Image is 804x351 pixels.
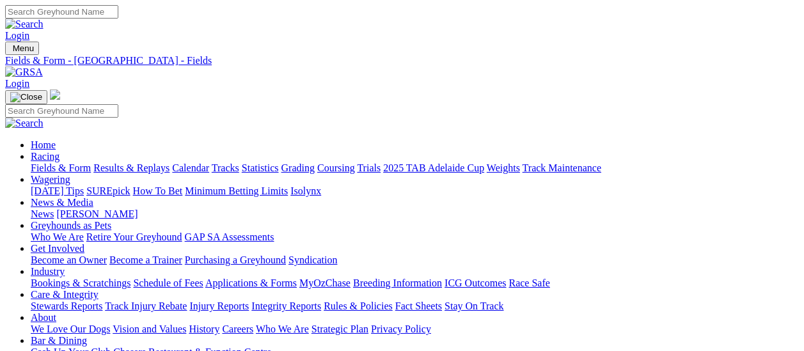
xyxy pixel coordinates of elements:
a: Isolynx [290,185,321,196]
a: Who We Are [31,231,84,242]
a: News & Media [31,197,93,208]
a: Strategic Plan [311,324,368,334]
a: We Love Our Dogs [31,324,110,334]
a: Grading [281,162,315,173]
a: Bar & Dining [31,335,87,346]
div: Greyhounds as Pets [31,231,799,243]
a: Calendar [172,162,209,173]
a: Become a Trainer [109,254,182,265]
a: Bookings & Scratchings [31,277,130,288]
a: Tracks [212,162,239,173]
a: SUREpick [86,185,130,196]
a: About [31,312,56,323]
button: Toggle navigation [5,42,39,55]
input: Search [5,5,118,19]
a: Rules & Policies [324,300,393,311]
a: Retire Your Greyhound [86,231,182,242]
img: logo-grsa-white.png [50,90,60,100]
div: Industry [31,277,799,289]
a: News [31,208,54,219]
div: News & Media [31,208,799,220]
a: Race Safe [508,277,549,288]
a: Wagering [31,174,70,185]
a: Racing [31,151,59,162]
a: History [189,324,219,334]
img: Search [5,118,43,129]
a: Coursing [317,162,355,173]
div: About [31,324,799,335]
a: Who We Are [256,324,309,334]
div: Wagering [31,185,799,197]
a: Minimum Betting Limits [185,185,288,196]
a: Fact Sheets [395,300,442,311]
img: Search [5,19,43,30]
a: Become an Owner [31,254,107,265]
a: Careers [222,324,253,334]
a: ICG Outcomes [445,277,506,288]
a: Fields & Form [31,162,91,173]
img: GRSA [5,66,43,78]
div: Get Involved [31,254,799,266]
a: Applications & Forms [205,277,297,288]
a: Login [5,30,29,41]
a: Login [5,78,29,89]
a: MyOzChase [299,277,351,288]
a: Stay On Track [445,300,503,311]
a: Purchasing a Greyhound [185,254,286,265]
a: Stewards Reports [31,300,102,311]
div: Care & Integrity [31,300,799,312]
a: Industry [31,266,65,277]
a: Fields & Form - [GEOGRAPHIC_DATA] - Fields [5,55,799,66]
a: [PERSON_NAME] [56,208,138,219]
a: Weights [487,162,520,173]
a: Track Injury Rebate [105,300,187,311]
a: Track Maintenance [523,162,601,173]
a: 2025 TAB Adelaide Cup [383,162,484,173]
a: Schedule of Fees [133,277,203,288]
a: Results & Replays [93,162,169,173]
a: GAP SA Assessments [185,231,274,242]
a: Statistics [242,162,279,173]
a: [DATE] Tips [31,185,84,196]
a: Privacy Policy [371,324,431,334]
a: Integrity Reports [251,300,321,311]
a: How To Bet [133,185,183,196]
div: Racing [31,162,799,174]
a: Trials [357,162,381,173]
a: Breeding Information [353,277,442,288]
button: Toggle navigation [5,90,47,104]
span: Menu [13,43,34,53]
a: Vision and Values [113,324,186,334]
a: Home [31,139,56,150]
a: Get Involved [31,243,84,254]
a: Care & Integrity [31,289,99,300]
a: Syndication [288,254,337,265]
img: Close [10,92,42,102]
input: Search [5,104,118,118]
a: Greyhounds as Pets [31,220,111,231]
a: Injury Reports [189,300,249,311]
